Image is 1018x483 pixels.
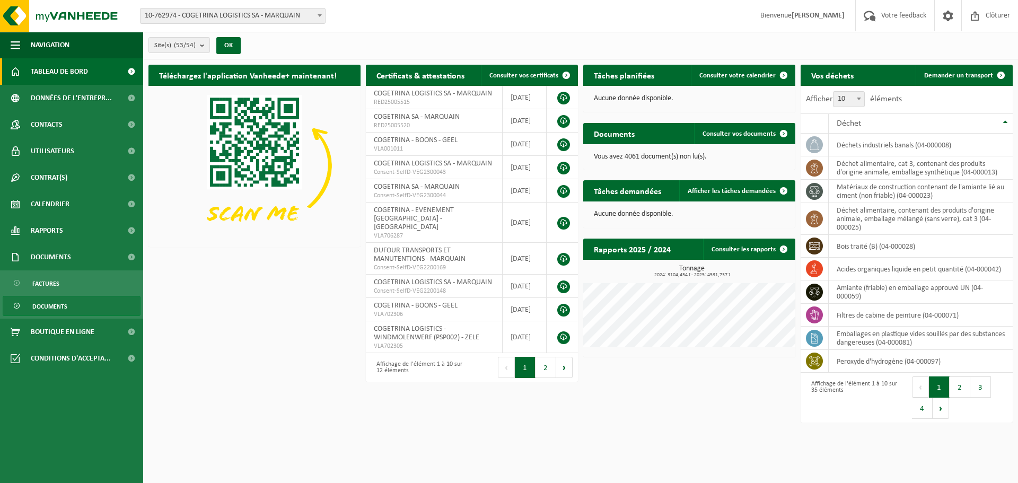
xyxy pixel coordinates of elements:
button: Next [933,398,949,419]
span: Documents [32,296,67,317]
p: Aucune donnée disponible. [594,210,785,218]
td: [DATE] [503,321,547,353]
td: emballages en plastique vides souillés par des substances dangereuses (04-000081) [829,327,1013,350]
td: [DATE] [503,156,547,179]
span: Demander un transport [924,72,993,79]
a: Consulter vos documents [694,123,794,144]
span: Consent-SelfD-VEG2200148 [374,287,494,295]
p: Vous avez 4061 document(s) non lu(s). [594,153,785,161]
td: [DATE] [503,86,547,109]
span: Calendrier [31,191,69,217]
a: Demander un transport [916,65,1012,86]
h2: Rapports 2025 / 2024 [583,239,681,259]
span: 10 [833,92,864,107]
td: [DATE] [503,298,547,321]
span: COGETRINA LOGISTICS SA - MARQUAIN [374,278,492,286]
span: VLA702306 [374,310,494,319]
span: COGETRINA SA - MARQUAIN [374,183,460,191]
span: Utilisateurs [31,138,74,164]
button: Site(s)(53/54) [148,37,210,53]
td: déchet alimentaire, cat 3, contenant des produits d'origine animale, emballage synthétique (04-00... [829,156,1013,180]
span: Tableau de bord [31,58,88,85]
button: 4 [912,398,933,419]
span: COGETRINA LOGISTICS - WINDMOLENWERF (PSP002) - ZELE [374,325,479,341]
span: COGETRINA - BOONS - GEEL [374,302,458,310]
span: COGETRINA LOGISTICS SA - MARQUAIN [374,90,492,98]
img: Download de VHEPlus App [148,86,361,245]
td: [DATE] [503,133,547,156]
count: (53/54) [174,42,196,49]
span: VLA706287 [374,232,494,240]
span: RED25005520 [374,121,494,130]
p: Aucune donnée disponible. [594,95,785,102]
a: Afficher les tâches demandées [679,180,794,201]
td: [DATE] [503,203,547,243]
span: Consent-SelfD-VEG2300043 [374,168,494,177]
span: Navigation [31,32,69,58]
button: Next [556,357,573,378]
a: Consulter les rapports [703,239,794,260]
td: [DATE] [503,275,547,298]
h3: Tonnage [589,265,795,278]
span: Boutique en ligne [31,319,94,345]
span: Site(s) [154,38,196,54]
td: matériaux de construction contenant de l'amiante lié au ciment (non friable) (04-000023) [829,180,1013,203]
span: 10 [833,91,865,107]
td: [DATE] [503,109,547,133]
td: bois traité (B) (04-000028) [829,235,1013,258]
span: VLA702305 [374,342,494,350]
h2: Tâches planifiées [583,65,665,85]
span: COGETRINA - BOONS - GEEL [374,136,458,144]
td: filtres de cabine de peinture (04-000071) [829,304,1013,327]
label: Afficher éléments [806,95,902,103]
span: 10-762974 - COGETRINA LOGISTICS SA - MARQUAIN [140,8,326,24]
span: Conditions d'accepta... [31,345,111,372]
span: Contacts [31,111,63,138]
td: déchet alimentaire, contenant des produits d'origine animale, emballage mélangé (sans verre), cat... [829,203,1013,235]
td: amiante (friable) en emballage approuvé UN (04-000059) [829,280,1013,304]
span: RED25005515 [374,98,494,107]
a: Consulter votre calendrier [691,65,794,86]
td: [DATE] [503,243,547,275]
span: VLA001011 [374,145,494,153]
div: Affichage de l'élément 1 à 10 sur 12 éléments [371,356,467,379]
span: Documents [31,244,71,270]
h2: Certificats & attestations [366,65,475,85]
h2: Documents [583,123,645,144]
span: Factures [32,274,59,294]
h2: Téléchargez l'application Vanheede+ maintenant! [148,65,347,85]
span: Consulter vos documents [703,130,776,137]
td: Peroxyde d'hydrogène (04-000097) [829,350,1013,373]
span: Contrat(s) [31,164,67,191]
button: Previous [912,376,929,398]
h2: Tâches demandées [583,180,672,201]
button: 1 [515,357,536,378]
span: 2024: 3104,454 t - 2025: 4531,737 t [589,273,795,278]
a: Documents [3,296,141,316]
a: Factures [3,273,141,293]
a: Consulter vos certificats [481,65,577,86]
button: 2 [950,376,970,398]
span: COGETRINA SA - MARQUAIN [374,113,460,121]
span: Consulter votre calendrier [699,72,776,79]
span: Consent-SelfD-VEG2300044 [374,191,494,200]
span: COGETRINA LOGISTICS SA - MARQUAIN [374,160,492,168]
button: Previous [498,357,515,378]
span: Données de l'entrepr... [31,85,112,111]
td: acides organiques liquide en petit quantité (04-000042) [829,258,1013,280]
span: Afficher les tâches demandées [688,188,776,195]
span: Consent-SelfD-VEG2200169 [374,264,494,272]
span: COGETRINA - EVENEMENT [GEOGRAPHIC_DATA] - [GEOGRAPHIC_DATA] [374,206,454,231]
span: Déchet [837,119,861,128]
span: 10-762974 - COGETRINA LOGISTICS SA - MARQUAIN [141,8,325,23]
button: 3 [970,376,991,398]
td: [DATE] [503,179,547,203]
div: Affichage de l'élément 1 à 10 sur 35 éléments [806,375,901,420]
button: 1 [929,376,950,398]
strong: [PERSON_NAME] [792,12,845,20]
h2: Vos déchets [801,65,864,85]
td: déchets industriels banals (04-000008) [829,134,1013,156]
button: OK [216,37,241,54]
span: DUFOUR TRANSPORTS ET MANUTENTIONS - MARQUAIN [374,247,466,263]
span: Consulter vos certificats [489,72,558,79]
